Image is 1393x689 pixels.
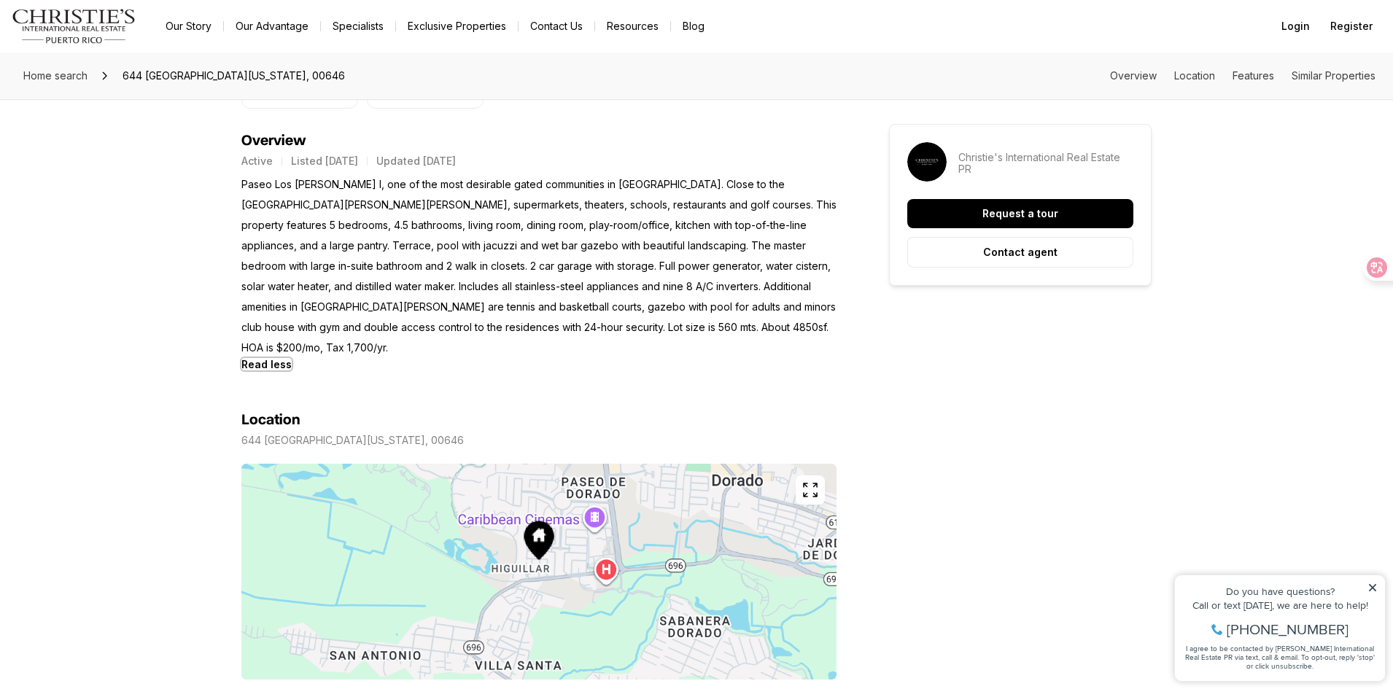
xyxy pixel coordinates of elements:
span: [PHONE_NUMBER] [60,69,182,83]
a: Skip to: Features [1233,69,1274,82]
a: Our Advantage [224,16,320,36]
a: Home search [18,64,93,87]
p: Request a tour [982,208,1058,219]
button: Login [1273,12,1319,41]
span: I agree to be contacted by [PERSON_NAME] International Real Estate PR via text, call & email. To ... [18,90,208,117]
p: Christie's International Real Estate PR [958,152,1133,175]
img: Map of 644 GOLFO DE ALASKA, DORADO PR, 00646 [241,464,837,680]
button: Contact agent [907,237,1133,268]
div: Do you have questions? [15,33,211,43]
span: Home search [23,69,88,82]
button: Contact Us [519,16,594,36]
a: Our Story [154,16,223,36]
a: Resources [595,16,670,36]
img: logo [12,9,136,44]
span: Login [1281,20,1310,32]
a: Skip to: Similar Properties [1292,69,1375,82]
a: Exclusive Properties [396,16,518,36]
span: 644 [GEOGRAPHIC_DATA][US_STATE], 00646 [117,64,351,87]
div: Call or text [DATE], we are here to help! [15,47,211,57]
p: Active [241,155,273,167]
h4: Location [241,411,300,429]
button: Read less [241,358,292,370]
p: 644 [GEOGRAPHIC_DATA][US_STATE], 00646 [241,435,464,446]
button: Register [1322,12,1381,41]
p: Updated [DATE] [376,155,456,167]
p: Paseo Los [PERSON_NAME] I, one of the most desirable gated communities in [GEOGRAPHIC_DATA]. Clos... [241,174,837,358]
nav: Page section menu [1110,70,1375,82]
span: Register [1330,20,1373,32]
a: Blog [671,16,716,36]
a: Skip to: Overview [1110,69,1157,82]
h4: Overview [241,132,837,149]
button: Request a tour [907,199,1133,228]
p: Listed [DATE] [291,155,358,167]
a: Specialists [321,16,395,36]
a: Skip to: Location [1174,69,1215,82]
p: Contact agent [983,246,1058,258]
